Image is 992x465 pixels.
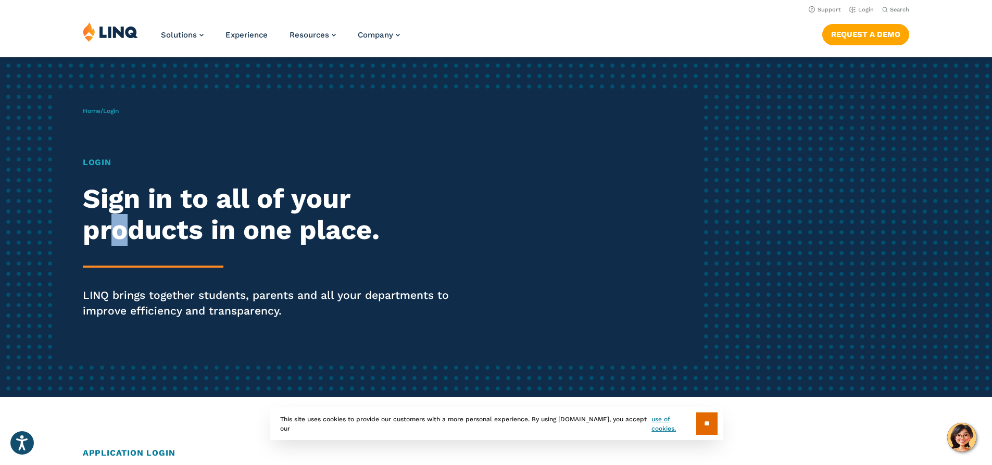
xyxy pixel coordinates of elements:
span: Resources [290,30,329,40]
span: Company [358,30,393,40]
a: Company [358,30,400,40]
p: LINQ brings together students, parents and all your departments to improve efficiency and transpa... [83,287,465,319]
span: Login [103,107,119,115]
h2: Sign in to all of your products in one place. [83,183,465,246]
button: Hello, have a question? Let’s chat. [947,423,976,452]
a: Solutions [161,30,204,40]
img: LINQ | K‑12 Software [83,22,138,42]
div: This site uses cookies to provide our customers with a more personal experience. By using [DOMAIN... [270,407,723,440]
span: Solutions [161,30,197,40]
nav: Primary Navigation [161,22,400,56]
h1: Login [83,156,465,169]
span: / [83,107,119,115]
a: Support [809,6,841,13]
a: Login [849,6,874,13]
a: Experience [225,30,268,40]
a: Home [83,107,101,115]
a: Resources [290,30,336,40]
button: Open Search Bar [882,6,909,14]
a: use of cookies. [651,414,696,433]
span: Search [890,6,909,13]
a: Request a Demo [822,24,909,45]
nav: Button Navigation [822,22,909,45]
